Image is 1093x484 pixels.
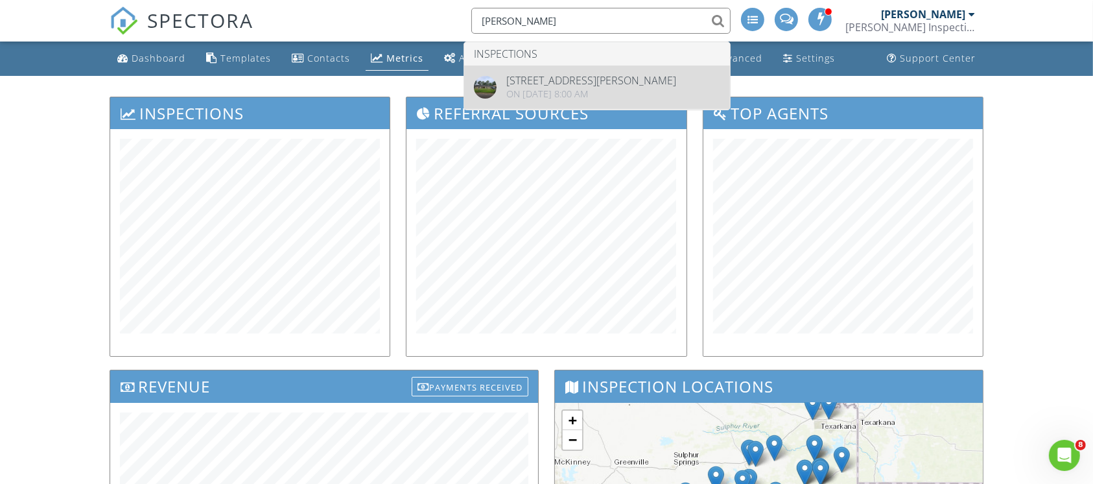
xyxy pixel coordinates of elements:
[797,52,836,64] div: Settings
[459,52,556,64] div: Automations (Basic)
[386,52,423,64] div: Metrics
[110,370,538,402] h3: Revenue
[112,47,191,71] a: Dashboard
[110,18,253,45] a: SPECTORA
[696,47,768,71] a: Advanced
[506,75,676,86] div: [STREET_ADDRESS][PERSON_NAME]
[715,52,763,64] div: Advanced
[471,8,731,34] input: Search everything...
[110,6,138,35] img: The Best Home Inspection Software - Spectora
[406,97,687,129] h3: Referral Sources
[132,52,185,64] div: Dashboard
[366,47,429,71] a: Metrics
[464,42,730,66] li: Inspections
[474,76,497,99] img: 9323144%2Fcover_photos%2FZt4XZ0aWIl3k6ErUg2Ln%2Foriginal.jpg
[412,377,528,396] div: Payments Received
[555,370,983,402] h3: Inspection Locations
[1049,440,1080,471] iframe: Intercom live chat
[845,21,975,34] div: Palmer Inspections
[307,52,350,64] div: Contacts
[220,52,271,64] div: Templates
[563,430,582,450] a: Zoom out
[412,374,528,395] a: Payments Received
[703,97,983,129] h3: Top Agents
[563,411,582,430] a: Zoom in
[900,52,976,64] div: Support Center
[287,47,355,71] a: Contacts
[1075,440,1086,450] span: 8
[110,97,390,129] h3: Inspections
[439,47,561,71] a: Automations (Basic)
[779,47,841,71] a: Settings
[147,6,253,34] span: SPECTORA
[882,47,981,71] a: Support Center
[201,47,276,71] a: Templates
[881,8,965,21] div: [PERSON_NAME]
[506,89,676,99] div: On [DATE] 8:00 am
